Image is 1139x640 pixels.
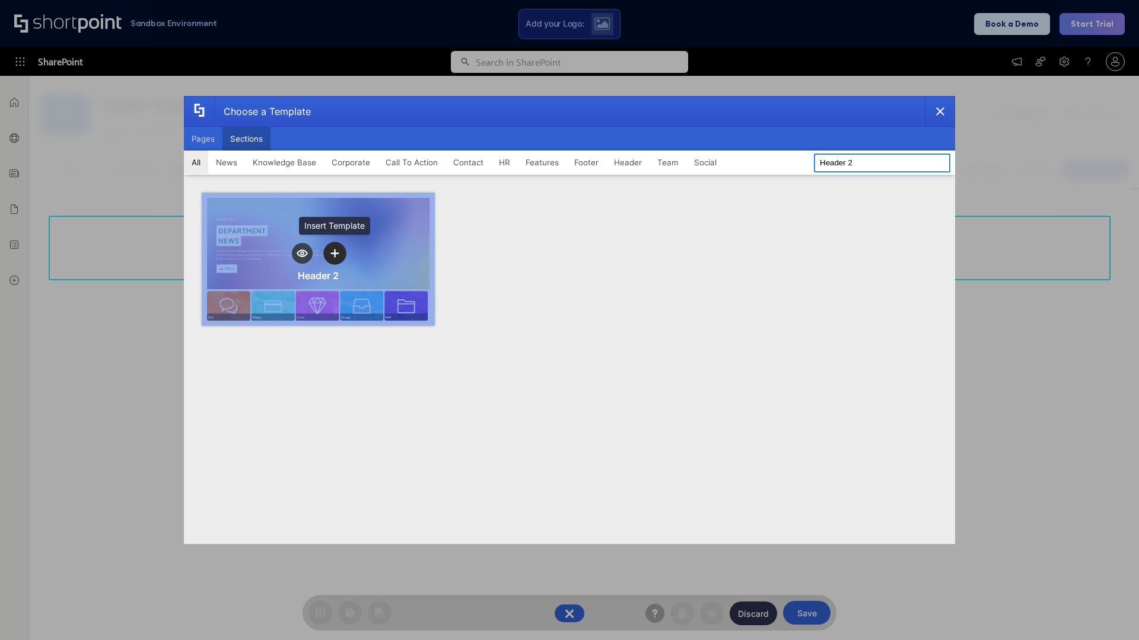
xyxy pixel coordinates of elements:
button: All [184,151,208,174]
button: Features [518,151,567,174]
button: Header [606,151,650,174]
input: Search [814,153,950,172]
button: Call To Action [378,151,446,174]
div: template selector [184,96,955,544]
div: Header 2 [298,270,339,281]
button: Team [650,151,686,174]
button: Footer [567,151,606,174]
button: News [208,151,245,174]
button: HR [491,151,518,174]
button: Contact [446,151,491,174]
button: Knowledge Base [245,151,324,174]
iframe: Chat Widget [1080,583,1139,640]
div: Choose a Template [214,97,311,126]
button: Social [686,151,724,174]
button: Corporate [324,151,378,174]
button: Pages [184,127,222,151]
button: Sections [222,127,271,151]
